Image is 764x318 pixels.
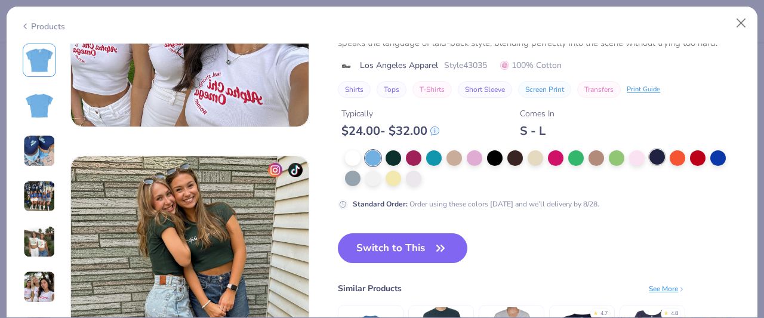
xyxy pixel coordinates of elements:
img: User generated content [23,226,56,258]
div: Products [20,20,65,33]
img: Back [25,91,54,120]
button: T-Shirts [412,81,452,98]
div: $ 24.00 - $ 32.00 [341,124,439,138]
strong: Standard Order : [353,199,408,208]
div: S - L [520,124,554,138]
img: tiktok-icon.png [288,163,303,177]
span: Los Angeles Apparel [360,59,438,72]
button: Tops [377,81,406,98]
img: Front [25,46,54,75]
button: Close [730,12,753,35]
img: insta-icon.png [268,163,282,177]
button: Transfers [577,81,621,98]
button: Screen Print [518,81,571,98]
button: Shirts [338,81,371,98]
div: 4.8 [671,310,678,318]
img: User generated content [23,180,56,212]
span: Style 43035 [444,59,487,72]
div: Typically [341,107,439,120]
div: See More [649,283,685,294]
span: 100% Cotton [500,59,562,72]
img: User generated content [23,135,56,167]
div: ★ [664,310,668,314]
button: Switch to This [338,233,467,263]
div: Comes In [520,107,554,120]
img: brand logo [338,61,354,70]
div: Print Guide [627,84,660,94]
img: User generated content [23,271,56,303]
div: Order using these colors [DATE] and we’ll delivery by 8/28. [353,198,599,209]
button: Short Sleeve [458,81,512,98]
div: Similar Products [338,282,402,295]
div: ★ [593,310,598,314]
div: 4.7 [600,310,608,318]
